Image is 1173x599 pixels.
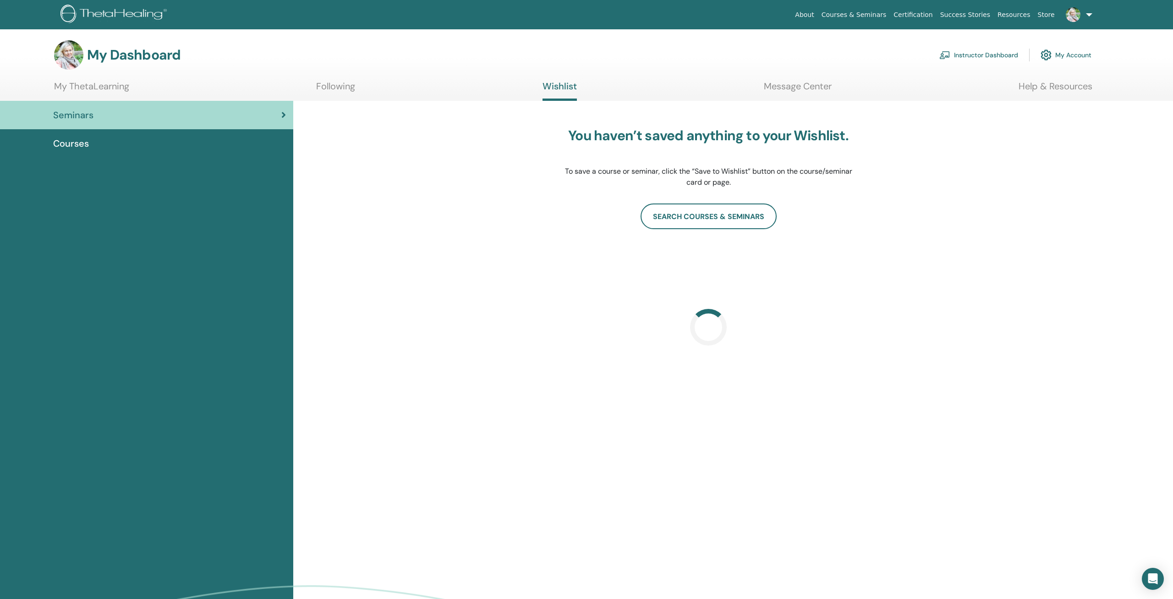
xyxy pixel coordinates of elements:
a: Certification [890,6,936,23]
h3: You haven’t saved anything to your Wishlist. [564,127,853,144]
a: Message Center [764,81,832,99]
a: Instructor Dashboard [939,45,1018,65]
a: Resources [994,6,1034,23]
h3: My Dashboard [87,47,181,63]
div: Open Intercom Messenger [1142,568,1164,590]
span: Seminars [53,108,93,122]
a: Help & Resources [1019,81,1092,99]
a: Courses & Seminars [818,6,890,23]
a: About [791,6,817,23]
a: Store [1034,6,1058,23]
a: Success Stories [937,6,994,23]
a: My ThetaLearning [54,81,129,99]
span: Courses [53,137,89,150]
img: cog.svg [1041,47,1052,63]
img: default.jpg [54,40,83,70]
a: Following [316,81,355,99]
a: search courses & seminars [641,203,777,229]
img: logo.png [60,5,170,25]
a: My Account [1041,45,1091,65]
img: default.jpg [1066,7,1080,22]
img: chalkboard-teacher.svg [939,51,950,59]
a: Wishlist [543,81,577,101]
p: To save a course or seminar, click the “Save to Wishlist” button on the course/seminar card or page. [564,166,853,188]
